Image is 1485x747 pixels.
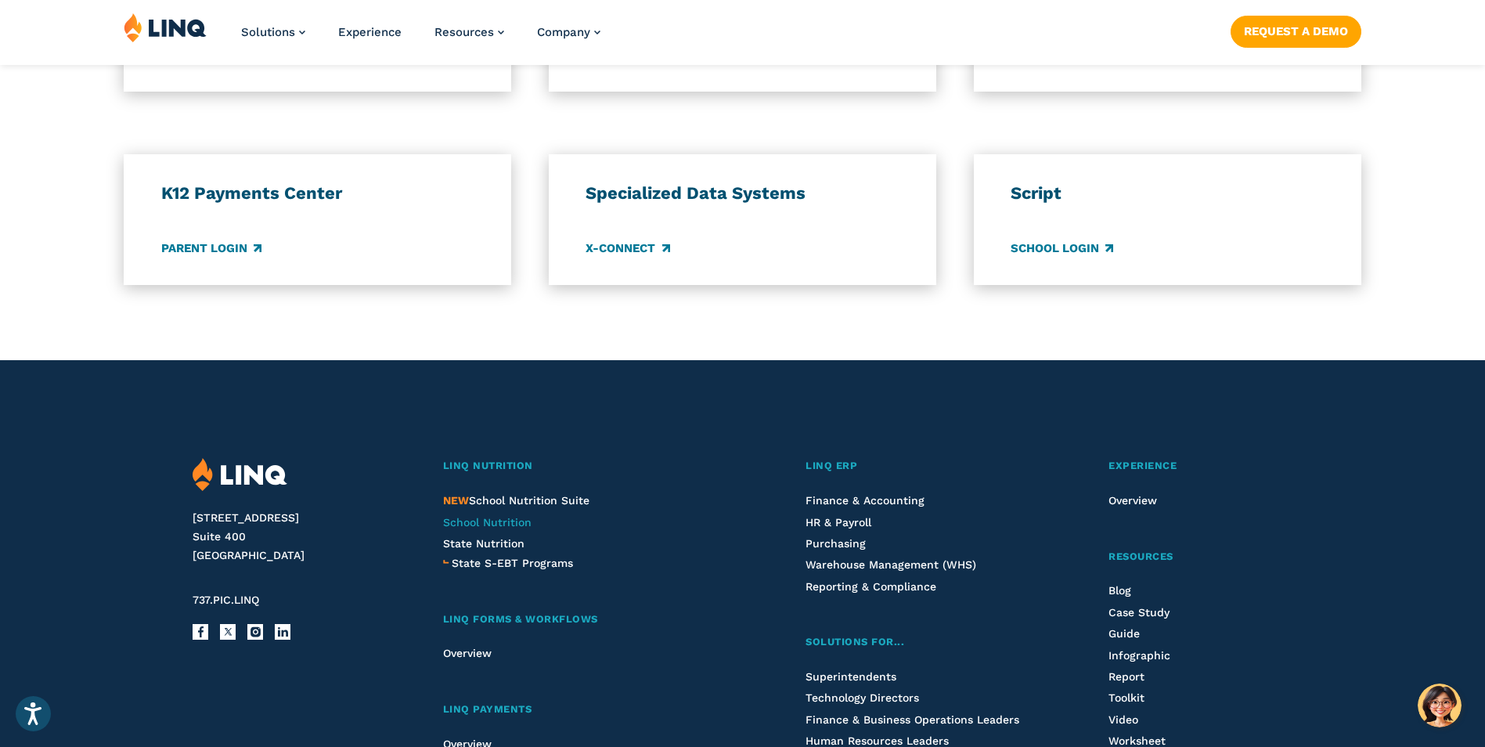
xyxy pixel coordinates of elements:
a: Toolkit [1108,691,1144,704]
a: Overview [443,647,492,659]
nav: Button Navigation [1231,13,1361,47]
span: NEW [443,494,469,507]
span: LINQ Nutrition [443,460,533,471]
a: Instagram [247,624,263,640]
a: Technology Directors [806,691,919,704]
a: Resources [1108,549,1292,565]
a: Reporting & Compliance [806,580,936,593]
span: School Nutrition Suite [443,494,589,507]
a: Parent Login [161,240,261,257]
button: Hello, have a question? Let’s chat. [1418,684,1462,727]
a: School Login [1011,240,1113,257]
nav: Primary Navigation [241,13,600,64]
a: Worksheet [1108,734,1166,747]
a: X [220,624,236,640]
a: Resources [434,25,504,39]
a: Warehouse Management (WHS) [806,558,976,571]
a: Finance & Business Operations Leaders [806,713,1019,726]
span: LINQ ERP [806,460,857,471]
h3: K12 Payments Center [161,182,474,204]
a: LINQ Forms & Workflows [443,612,724,628]
a: Purchasing [806,537,866,550]
a: School Nutrition [443,516,532,529]
a: LINQ Payments [443,702,724,718]
a: Solutions [241,25,305,39]
a: LinkedIn [275,624,290,640]
a: Superintendents [806,670,896,683]
a: Overview [1108,494,1157,507]
img: LINQ | K‑12 Software [193,458,287,492]
img: LINQ | K‑12 Software [124,13,207,42]
a: Guide [1108,627,1140,640]
a: Finance & Accounting [806,494,925,507]
span: LINQ Forms & Workflows [443,613,598,625]
a: X-Connect [586,240,669,257]
a: Video [1108,713,1138,726]
span: Company [537,25,590,39]
span: Resources [434,25,494,39]
a: Experience [1108,458,1292,475]
a: State Nutrition [443,537,524,550]
h3: Specialized Data Systems [586,182,899,204]
h3: Script [1011,182,1324,204]
a: NEWSchool Nutrition Suite [443,494,589,507]
span: Solutions [241,25,295,39]
a: HR & Payroll [806,516,871,529]
a: LINQ Nutrition [443,458,724,475]
a: State S-EBT Programs [452,554,573,572]
span: Resources [1108,550,1173,562]
a: Report [1108,670,1144,683]
a: Company [537,25,600,39]
a: LINQ ERP [806,458,1027,475]
a: Blog [1108,584,1131,597]
a: Request a Demo [1231,16,1361,47]
span: 737.PIC.LINQ [193,594,259,606]
address: [STREET_ADDRESS] Suite 400 [GEOGRAPHIC_DATA] [193,509,405,565]
a: Infographic [1108,649,1170,662]
span: State S-EBT Programs [452,557,573,569]
a: Facebook [193,624,208,640]
a: Experience [338,25,402,39]
span: LINQ Payments [443,703,532,715]
a: Human Resources Leaders [806,734,949,747]
span: Experience [1108,460,1177,471]
a: Case Study [1108,606,1170,619]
